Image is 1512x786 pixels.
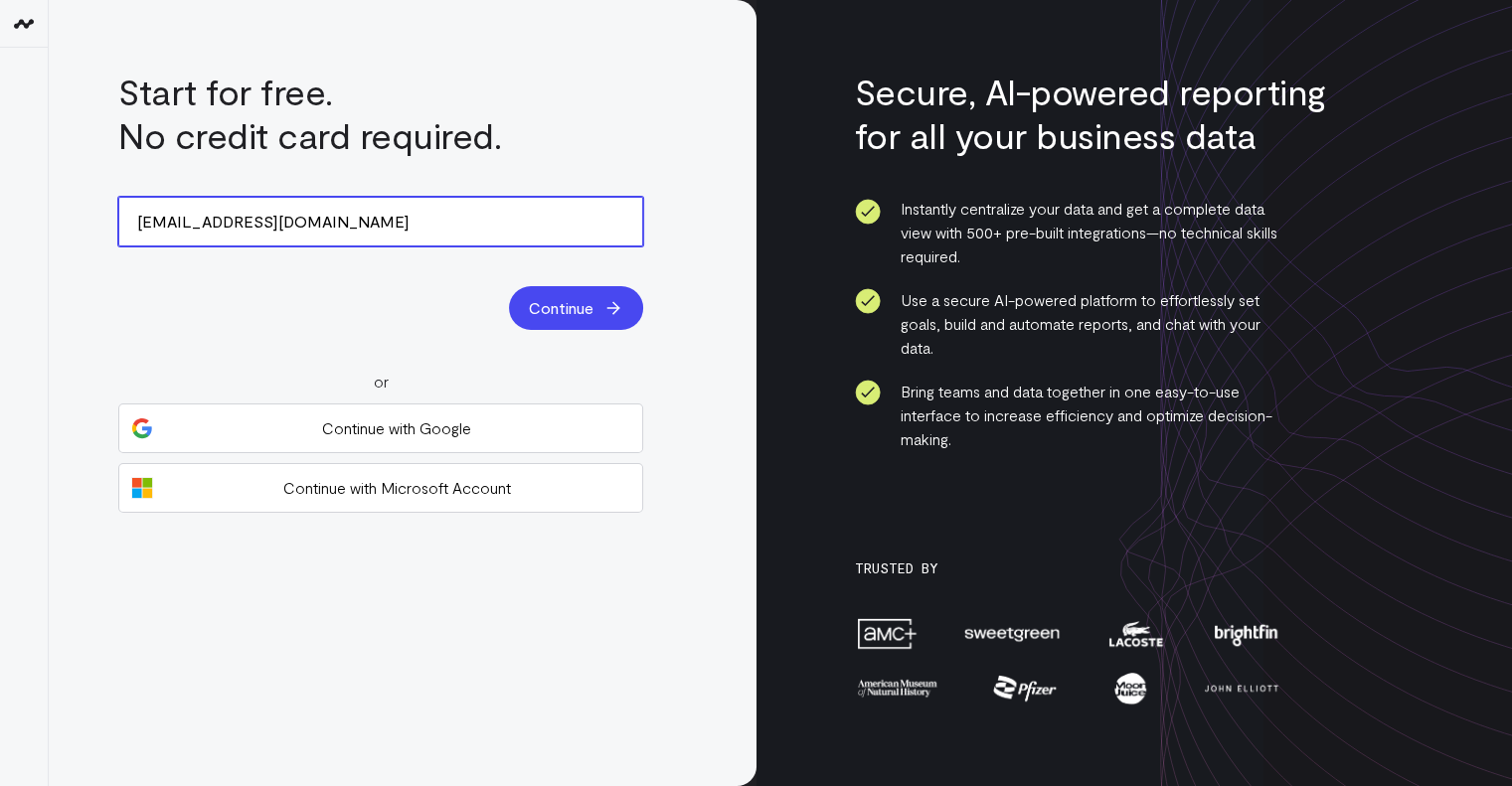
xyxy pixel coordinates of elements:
[163,476,630,500] span: Continue with Microsoft Account
[118,197,643,246] input: Your work email
[509,286,643,330] button: Continue
[118,403,643,453] button: Continue with Google
[374,370,389,393] span: or
[855,380,1282,451] li: Bring teams and data together in one easy-to-use interface to increase efficiency and optimize de...
[855,560,1282,576] h3: Trusted By
[163,416,630,440] span: Continue with Google
[118,70,663,157] h1: Start for free. No credit card required.
[529,296,593,320] span: Continue
[855,70,1356,157] h3: Secure, AI-powered reporting for all your business data
[855,288,1282,360] li: Use a secure AI-powered platform to effortlessly set goals, build and automate reports, and chat ...
[855,197,1282,268] li: Instantly centralize your data and get a complete data view with 500+ pre-built integrations—no t...
[118,463,643,513] button: Continue with Microsoft Account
